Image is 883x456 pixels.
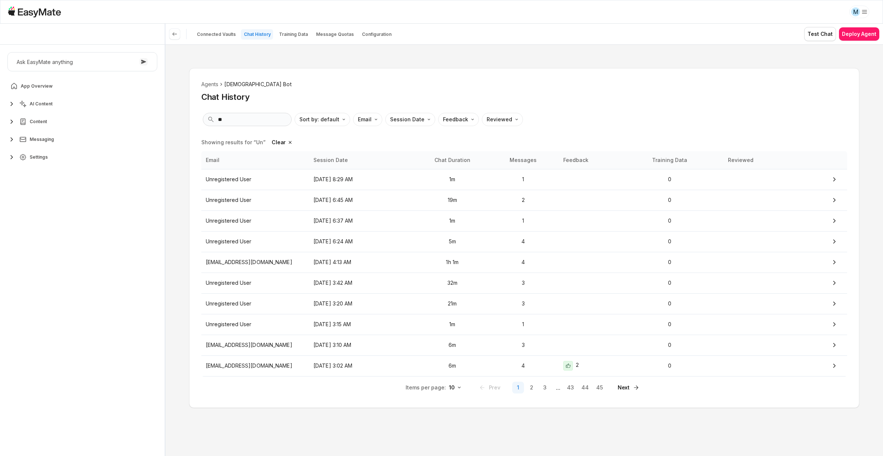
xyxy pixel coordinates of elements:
[482,113,523,126] button: Reviewed
[438,113,479,126] button: Feedback
[421,320,483,328] p: 1m
[206,175,305,183] p: Unregistered User
[492,156,554,164] span: Messages
[313,279,412,287] p: [DATE] 3:42 AM
[313,175,412,183] p: [DATE] 8:29 AM
[206,362,305,370] p: [EMAIL_ADDRESS][DOMAIN_NAME]
[206,258,305,266] p: [EMAIL_ADDRESS][DOMAIN_NAME]
[526,382,537,393] button: 2
[7,150,157,165] button: Settings
[492,175,554,183] p: 1
[851,7,860,16] div: M
[639,362,701,370] p: 0
[201,80,219,88] li: Agents
[559,151,634,169] th: Feedback
[421,258,483,266] p: 1h 1m
[421,175,483,183] p: 1m
[492,217,554,225] p: 1
[313,217,412,225] p: [DATE] 6:37 AM
[804,27,836,41] button: Test Chat
[224,80,291,88] span: [DEMOGRAPHIC_DATA] Bot
[492,237,554,246] p: 4
[21,83,53,89] span: App Overview
[539,382,551,393] button: 3
[421,279,483,287] p: 32m
[576,361,583,371] span: 2
[492,341,554,349] p: 3
[593,382,606,393] button: 45
[206,279,305,287] p: Unregistered User
[358,115,372,124] p: Email
[7,52,157,71] button: Ask EasyMate anything
[313,258,412,266] p: [DATE] 4:13 AM
[385,113,435,126] button: Session Date
[578,382,592,393] button: 44
[279,31,308,37] p: Training Data
[201,91,250,102] h2: Chat History
[30,101,53,107] span: AI Content
[639,175,701,183] p: 0
[492,279,554,287] p: 3
[639,196,701,204] p: 0
[316,31,354,37] p: Message Quotas
[639,237,701,246] p: 0
[512,382,524,393] button: 1
[313,341,412,349] p: [DATE] 3:10 AM
[639,341,701,349] p: 0
[299,115,339,124] p: Sort by: default
[362,31,392,37] p: Configuration
[206,300,305,308] p: Unregistered User
[30,136,54,142] span: Messaging
[30,154,48,160] span: Settings
[492,362,554,370] p: 4
[487,115,512,124] p: Reviewed
[421,217,483,225] p: 1m
[309,151,417,169] th: Session Date
[639,217,701,225] p: 0
[639,300,701,308] p: 0
[564,382,577,393] button: 43
[313,300,412,308] p: [DATE] 3:20 AM
[710,156,772,164] span: Reviewed
[492,300,554,308] p: 3
[615,381,643,394] button: Go to next page
[639,156,701,164] span: Training Data
[421,362,483,370] p: 6m
[206,341,305,349] p: [EMAIL_ADDRESS][DOMAIN_NAME]
[201,151,309,169] th: Email
[313,237,412,246] p: [DATE] 6:24 AM
[552,383,564,392] span: ...
[839,27,879,41] button: Deploy Agent
[269,136,297,148] button: Clear search query
[421,341,483,349] p: 6m
[206,320,305,328] p: Unregistered User
[7,132,157,147] button: Messaging
[7,114,157,129] button: Content
[295,113,350,126] button: Sort by: default
[244,31,271,37] p: Chat History
[197,31,236,37] p: Connected Vaults
[7,79,157,94] a: App Overview
[492,320,554,328] p: 1
[639,320,701,328] p: 0
[7,97,157,111] button: AI Content
[353,113,382,126] button: Email
[313,362,412,370] p: [DATE] 3:02 AM
[201,80,847,88] nav: breadcrumb
[421,237,483,246] p: 5m
[206,237,305,246] p: Unregistered User
[492,196,554,204] p: 2
[313,320,412,328] p: [DATE] 3:15 AM
[201,138,266,146] p: Showing results for “Un”
[421,196,483,204] p: 19m
[313,196,412,204] p: [DATE] 6:45 AM
[639,279,701,287] p: 0
[492,258,554,266] p: 4
[443,115,468,124] p: Feedback
[421,156,483,164] span: Chat Duration
[406,384,446,392] p: Items per page:
[421,300,483,308] p: 21m
[206,217,305,225] p: Unregistered User
[206,196,305,204] p: Unregistered User
[30,119,47,125] span: Content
